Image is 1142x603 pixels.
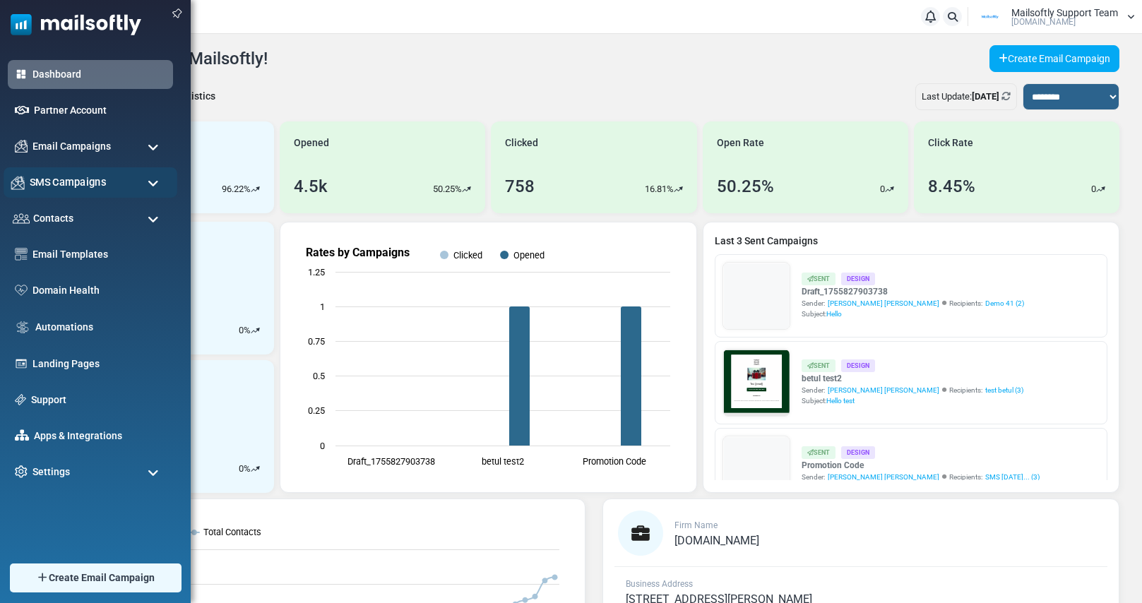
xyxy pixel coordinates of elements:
img: settings-icon.svg [15,465,28,478]
div: Last Update: [915,83,1017,110]
span: Contacts [33,211,73,226]
div: 8.45% [928,174,975,199]
a: Partner Account [34,103,166,118]
span: [DOMAIN_NAME] [1011,18,1076,26]
a: Refresh Stats [1001,91,1011,102]
span: [PERSON_NAME] [PERSON_NAME] [828,298,939,309]
a: SMS [DATE]... (3) [985,472,1040,482]
span: Opened [294,136,329,150]
div: Design [841,273,875,285]
div: 4.5k [294,174,328,199]
span: Open Rate [717,136,764,150]
span: Hello [826,310,842,318]
img: User Logo [973,6,1008,28]
p: 50.25% [433,182,462,196]
img: support-icon.svg [15,394,26,405]
span: Create Email Campaign [49,571,155,585]
text: 0.25 [308,405,325,416]
a: Support [31,393,166,407]
div: Sender: Recipients: [802,298,1024,309]
span: [DOMAIN_NAME] [674,534,759,547]
span: Clicked [505,136,538,150]
text: Clicked [453,250,482,261]
img: workflow.svg [15,319,30,335]
h1: Test {(email)} [64,245,424,267]
div: 50.25% [717,174,774,199]
a: Promotion Code [802,459,1040,472]
text: 0.75 [308,336,325,347]
span: Mailsoftly Support Team [1011,8,1118,18]
p: 0 [239,462,244,476]
div: Subject: [802,309,1024,319]
a: betul test2 [802,372,1023,385]
span: Email Campaigns [32,139,111,154]
strong: Follow Us [217,334,270,346]
text: Opened [513,250,545,261]
div: Subject: [802,395,1023,406]
div: Sent [802,446,835,458]
div: % [239,462,260,476]
span: Click Rate [928,136,973,150]
div: Sent [802,359,835,371]
text: 1.25 [308,267,325,277]
img: domain-health-icon.svg [15,285,28,296]
div: % [239,323,260,338]
p: 0 [239,323,244,338]
text: Total Contacts [203,527,261,537]
span: Settings [32,465,70,479]
a: User Logo Mailsoftly Support Team [DOMAIN_NAME] [973,6,1135,28]
text: Draft_1755827903738 [347,456,435,467]
a: Last 3 Sent Campaigns [715,234,1107,249]
text: 0 [320,441,325,451]
p: 0 [880,182,885,196]
p: 96.22% [222,182,251,196]
a: Automations [35,320,166,335]
a: Email Templates [32,247,166,262]
text: Rates by Campaigns [306,246,410,259]
img: contacts-icon.svg [13,213,30,223]
span: Firm Name [674,520,718,530]
img: campaigns-icon.png [11,176,25,189]
span: Business Address [626,579,693,589]
a: Landing Pages [32,357,166,371]
div: 758 [505,174,535,199]
p: 16.81% [645,182,674,196]
div: Design [841,446,875,458]
span: Hello test [826,397,855,405]
div: Sent [802,273,835,285]
a: Demo 41 (2) [985,298,1024,309]
a: Create Email Campaign [989,45,1119,72]
div: Sender: Recipients: [802,385,1023,395]
p: 0 [1091,182,1096,196]
a: test betul (3) [985,385,1023,395]
img: campaigns-icon.png [15,140,28,153]
span: [PERSON_NAME] [PERSON_NAME] [828,472,939,482]
div: Sender: Recipients: [802,472,1040,482]
a: Apps & Integrations [34,429,166,443]
span: [PERSON_NAME] [PERSON_NAME] [828,385,939,395]
text: 0.5 [313,371,325,381]
text: Promotion Code [583,456,646,467]
b: [DATE] [972,91,999,102]
div: Design [841,359,875,371]
a: [DOMAIN_NAME] [674,535,759,547]
a: Shop Now and Save Big! [172,280,316,306]
a: Domain Health [32,283,166,298]
span: SMS Campaigns [30,174,106,190]
img: email-templates-icon.svg [15,248,28,261]
img: landing_pages.svg [15,357,28,370]
a: Draft_1755827903738 [802,285,1024,298]
img: dashboard-icon-active.svg [15,68,28,80]
strong: Shop Now and Save Big! [186,287,302,299]
text: betul test2 [482,456,524,467]
svg: Rates by Campaigns [292,234,684,481]
text: 1 [320,301,325,312]
a: Dashboard [32,67,166,82]
p: Lorem ipsum dolor sit amet, consectetur adipiscing elit, sed do eiusmod tempor incididunt [74,371,413,384]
